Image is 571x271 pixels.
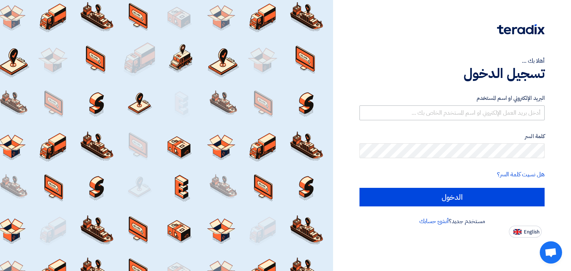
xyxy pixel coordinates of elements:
a: أنشئ حسابك [419,217,449,226]
label: كلمة السر [359,132,545,141]
span: English [524,229,539,235]
button: English [509,226,542,238]
h1: تسجيل الدخول [359,65,545,82]
img: en-US.png [513,229,522,235]
label: البريد الإلكتروني او اسم المستخدم [359,94,545,102]
a: هل نسيت كلمة السر؟ [497,170,545,179]
a: Open chat [540,241,562,264]
div: أهلا بك ... [359,56,545,65]
input: أدخل بريد العمل الإلكتروني او اسم المستخدم الخاص بك ... [359,105,545,120]
input: الدخول [359,188,545,206]
div: مستخدم جديد؟ [359,217,545,226]
img: Teradix logo [497,24,545,35]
